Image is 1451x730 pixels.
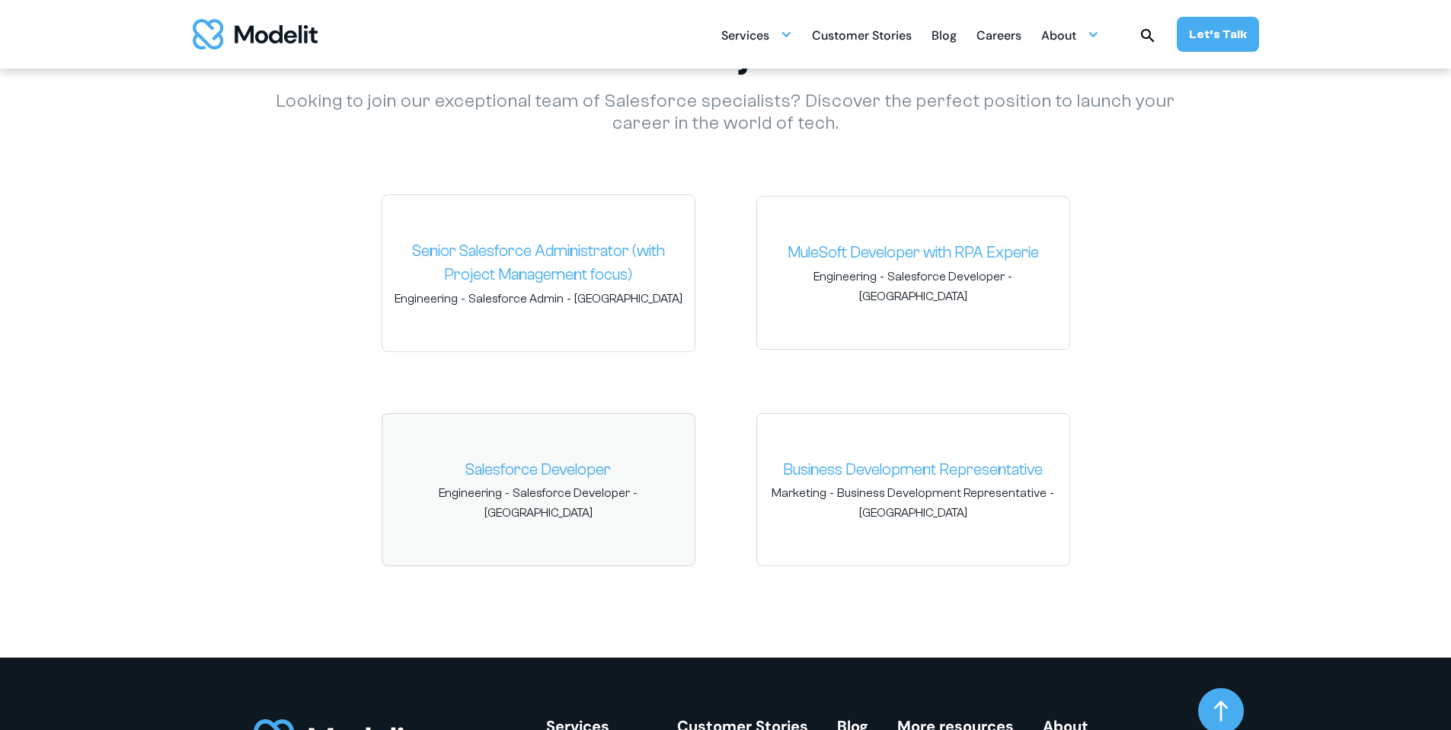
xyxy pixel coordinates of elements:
[769,268,1057,305] span: - -
[769,241,1057,265] a: MuleSoft Developer with RPA Experie
[932,22,957,52] div: Blog
[468,290,564,307] span: Salesforce Admin
[769,458,1057,482] a: Business Development Representative
[932,20,957,50] a: Blog
[484,504,593,521] span: [GEOGRAPHIC_DATA]
[837,485,1047,501] span: Business Development Representative
[395,239,682,287] a: Senior Salesforce Administrator (with Project Management focus)
[395,290,458,307] span: Engineering
[254,91,1198,135] p: Looking to join our exceptional team of Salesforce specialists? Discover the perfect position to ...
[193,19,318,50] a: home
[1214,700,1228,722] img: arrow up
[976,22,1021,52] div: Careers
[887,268,1005,285] span: Salesforce Developer
[812,22,912,52] div: Customer Stories
[395,290,682,307] span: - -
[439,485,502,501] span: Engineering
[812,20,912,50] a: Customer Stories
[976,20,1021,50] a: Careers
[859,288,967,305] span: [GEOGRAPHIC_DATA]
[1041,22,1076,52] div: About
[721,22,769,52] div: Services
[721,20,792,50] div: Services
[395,458,682,482] a: Salesforce Developer
[813,268,877,285] span: Engineering
[1189,26,1247,43] div: Let’s Talk
[772,485,826,501] span: Marketing
[574,290,682,307] span: [GEOGRAPHIC_DATA]
[513,485,630,501] span: Salesforce Developer
[859,504,967,521] span: [GEOGRAPHIC_DATA]
[769,485,1057,521] span: - -
[395,485,682,521] span: - -
[1041,20,1099,50] div: About
[193,19,318,50] img: modelit logo
[1177,17,1259,52] a: Let’s Talk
